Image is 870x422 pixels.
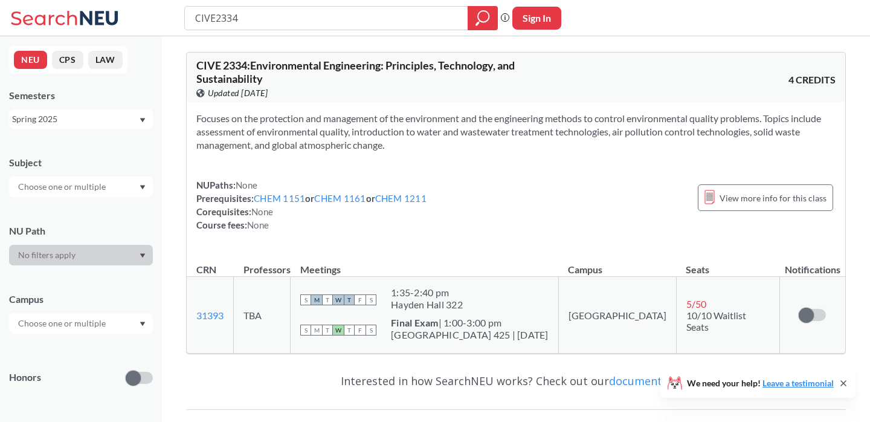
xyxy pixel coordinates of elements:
div: Campus [9,293,153,306]
div: Interested in how SearchNEU works? Check out our [186,363,846,398]
svg: magnifying glass [475,10,490,27]
span: We need your help! [687,379,834,388]
b: Final Exam [391,317,439,328]
div: [GEOGRAPHIC_DATA] 425 | [DATE] [391,329,549,341]
svg: Dropdown arrow [140,118,146,123]
th: Meetings [291,251,559,277]
svg: Dropdown arrow [140,253,146,258]
a: CHEM 1161 [314,193,366,204]
span: 5 / 50 [686,298,706,310]
span: S [366,325,376,336]
span: M [311,294,322,305]
span: S [366,294,376,305]
div: CRN [196,263,216,276]
button: Sign In [512,7,561,30]
a: Leave a testimonial [762,378,834,388]
button: NEU [14,51,47,69]
span: View more info for this class [720,190,826,206]
span: T [322,294,333,305]
span: M [311,325,322,336]
span: F [355,294,366,305]
a: CHEM 1211 [375,193,427,204]
span: W [333,294,344,305]
span: None [251,206,273,217]
section: Focuses on the protection and management of the environment and the engineering methods to contro... [196,112,836,152]
span: S [300,294,311,305]
a: 31393 [196,310,224,321]
a: documentation! [609,374,692,388]
button: CPS [52,51,83,69]
div: Spring 2025Dropdown arrow [9,109,153,129]
p: Honors [9,371,41,385]
svg: Dropdown arrow [140,185,146,190]
span: CIVE 2334 : Environmental Engineering: Principles, Technology, and Sustainability [196,59,515,85]
div: Subject [9,156,153,169]
svg: Dropdown arrow [140,322,146,326]
input: Class, professor, course number, "phrase" [194,8,459,28]
span: S [300,325,311,336]
div: NU Path [9,224,153,238]
th: Seats [676,251,779,277]
td: TBA [234,277,291,354]
span: T [322,325,333,336]
input: Choose one or multiple [12,316,114,331]
span: 4 CREDITS [788,73,836,86]
div: Hayden Hall 322 [391,299,463,311]
span: T [344,325,355,336]
span: 10/10 Waitlist Seats [686,310,746,333]
span: None [247,219,269,230]
th: Professors [234,251,291,277]
a: CHEM 1151 [254,193,305,204]
span: F [355,325,366,336]
button: LAW [88,51,123,69]
input: Choose one or multiple [12,180,114,194]
span: None [236,180,257,190]
span: W [333,325,344,336]
div: 1:35 - 2:40 pm [391,287,463,299]
th: Campus [558,251,676,277]
td: [GEOGRAPHIC_DATA] [558,277,676,354]
div: Dropdown arrow [9,245,153,265]
div: | 1:00-3:00 pm [391,317,549,329]
span: Updated [DATE] [208,86,268,100]
th: Notifications [779,251,845,277]
span: T [344,294,355,305]
div: magnifying glass [468,6,498,30]
div: NUPaths: Prerequisites: or or Corequisites: Course fees: [196,178,427,232]
div: Spring 2025 [12,112,138,126]
div: Dropdown arrow [9,177,153,197]
div: Dropdown arrow [9,313,153,334]
div: Semesters [9,89,153,102]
